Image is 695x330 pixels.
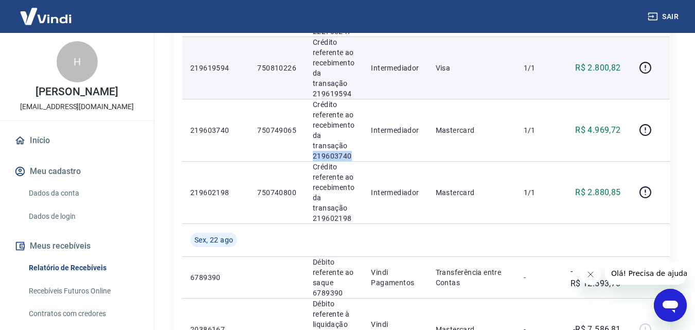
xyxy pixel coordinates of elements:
[313,99,354,161] p: Crédito referente ao recebimento da transação 219603740
[12,160,141,183] button: Meu cadastro
[313,37,354,99] p: Crédito referente ao recebimento da transação 219619594
[25,281,141,302] a: Recebíveis Futuros Online
[654,289,687,322] iframe: Botão para abrir a janela de mensagens
[12,129,141,152] a: Início
[524,187,554,198] p: 1/1
[580,264,601,285] iframe: Fechar mensagem
[575,186,620,199] p: R$ 2.880,85
[436,63,507,73] p: Visa
[371,125,419,135] p: Intermediador
[25,206,141,227] a: Dados de login
[313,257,354,298] p: Débito referente ao saque 6789390
[257,63,296,73] p: 750810226
[194,235,233,245] span: Sex, 22 ago
[257,187,296,198] p: 750740800
[436,187,507,198] p: Mastercard
[35,86,118,97] p: [PERSON_NAME]
[25,257,141,279] a: Relatório de Recebíveis
[524,63,554,73] p: 1/1
[6,7,86,15] span: Olá! Precisa de ajuda?
[12,1,79,32] img: Vindi
[190,63,241,73] p: 219619594
[57,41,98,82] div: H
[371,187,419,198] p: Intermediador
[25,183,141,204] a: Dados da conta
[436,267,507,288] p: Transferência entre Contas
[436,125,507,135] p: Mastercard
[605,262,687,285] iframe: Mensagem da empresa
[371,267,419,288] p: Vindi Pagamentos
[575,62,620,74] p: R$ 2.800,82
[313,162,354,223] p: Crédito referente ao recebimento da transação 219602198
[371,63,419,73] p: Intermediador
[20,101,134,112] p: [EMAIL_ADDRESS][DOMAIN_NAME]
[646,7,683,26] button: Sair
[257,125,296,135] p: 750749065
[25,303,141,324] a: Contratos com credores
[12,235,141,257] button: Meus recebíveis
[190,125,241,135] p: 219603740
[524,125,554,135] p: 1/1
[190,187,241,198] p: 219602198
[575,124,620,136] p: R$ 4.969,72
[524,272,554,283] p: -
[571,265,621,290] p: -R$ 12.593,70
[190,272,241,283] p: 6789390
